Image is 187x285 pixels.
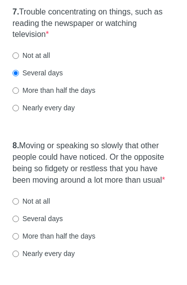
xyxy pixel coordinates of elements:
label: More than half the days [12,232,95,242]
label: Moving or speaking so slowly that other people could have noticed. Or the opposite being so fidge... [12,141,175,186]
label: Nearly every day [12,103,75,113]
input: Not at all [12,199,19,205]
label: Several days [12,214,63,224]
label: Trouble concentrating on things, such as reading the newspaper or watching television [12,7,175,41]
input: Several days [12,216,19,223]
input: Nearly every day [12,251,19,258]
label: Several days [12,68,63,78]
label: Not at all [12,51,50,61]
label: More than half the days [12,86,95,96]
label: Not at all [12,197,50,207]
input: More than half the days [12,234,19,240]
input: Not at all [12,53,19,59]
label: Nearly every day [12,249,75,259]
strong: 8. [12,142,19,150]
input: Several days [12,70,19,77]
input: More than half the days [12,88,19,94]
input: Nearly every day [12,105,19,112]
strong: 7. [12,8,19,16]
